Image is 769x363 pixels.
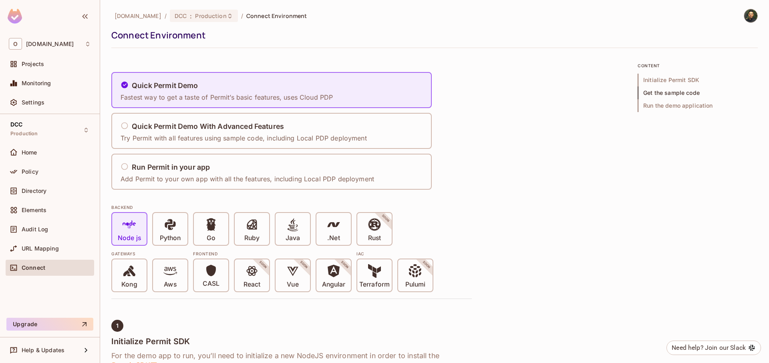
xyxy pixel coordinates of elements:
[132,122,284,130] h5: Quick Permit Demo With Advanced Features
[22,226,48,233] span: Audit Log
[111,251,188,257] div: Gateways
[22,80,51,86] span: Monitoring
[22,188,46,194] span: Directory
[22,265,45,271] span: Connect
[111,204,472,211] div: BACKEND
[195,12,226,20] span: Production
[9,38,22,50] span: O
[175,12,187,20] span: DCC
[121,93,333,102] p: Fastest way to get a taste of Permit’s basic features, uses Cloud PDP
[10,121,22,128] span: DCC
[111,337,472,346] h4: Initialize Permit SDK
[288,249,320,281] span: SOON
[121,174,374,183] p: Add Permit to your own app with all the features, including Local PDP deployment
[327,234,340,242] p: .Net
[368,234,381,242] p: Rust
[22,149,37,156] span: Home
[22,207,46,213] span: Elements
[132,163,210,171] h5: Run Permit in your app
[10,130,38,137] span: Production
[329,249,360,281] span: SOON
[405,281,425,289] p: Pulumi
[22,99,44,106] span: Settings
[207,234,215,242] p: Go
[287,281,298,289] p: Vue
[160,234,181,242] p: Python
[132,82,198,90] h5: Quick Permit Demo
[638,62,758,69] p: content
[26,41,74,47] span: Workspace: onvego.com
[248,249,279,281] span: SOON
[22,347,64,353] span: Help & Updates
[244,234,260,242] p: Ruby
[115,12,161,20] span: the active workspace
[6,318,93,331] button: Upgrade
[411,249,442,281] span: SOON
[241,12,243,20] li: /
[189,13,192,19] span: :
[203,280,219,288] p: CASL
[121,134,367,142] p: Try Permit with all features using sample code, including Local PDP deployment
[359,281,390,289] p: Terraform
[744,9,757,22] img: kobi malka
[22,61,44,67] span: Projects
[165,12,167,20] li: /
[116,323,119,329] span: 1
[638,99,758,112] span: Run the demo application
[246,12,307,20] span: Connect Environment
[193,251,352,257] div: Frontend
[370,203,401,234] span: SOON
[22,168,38,175] span: Policy
[164,281,176,289] p: Aws
[121,281,137,289] p: Kong
[638,74,758,86] span: Initialize Permit SDK
[322,281,346,289] p: Angular
[111,29,754,41] div: Connect Environment
[286,234,300,242] p: Java
[672,343,746,353] div: Need help? Join our Slack
[356,251,433,257] div: IAC
[244,281,260,289] p: React
[638,86,758,99] span: Get the sample code
[118,234,141,242] p: Node js
[8,9,22,24] img: SReyMgAAAABJRU5ErkJggg==
[22,245,59,252] span: URL Mapping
